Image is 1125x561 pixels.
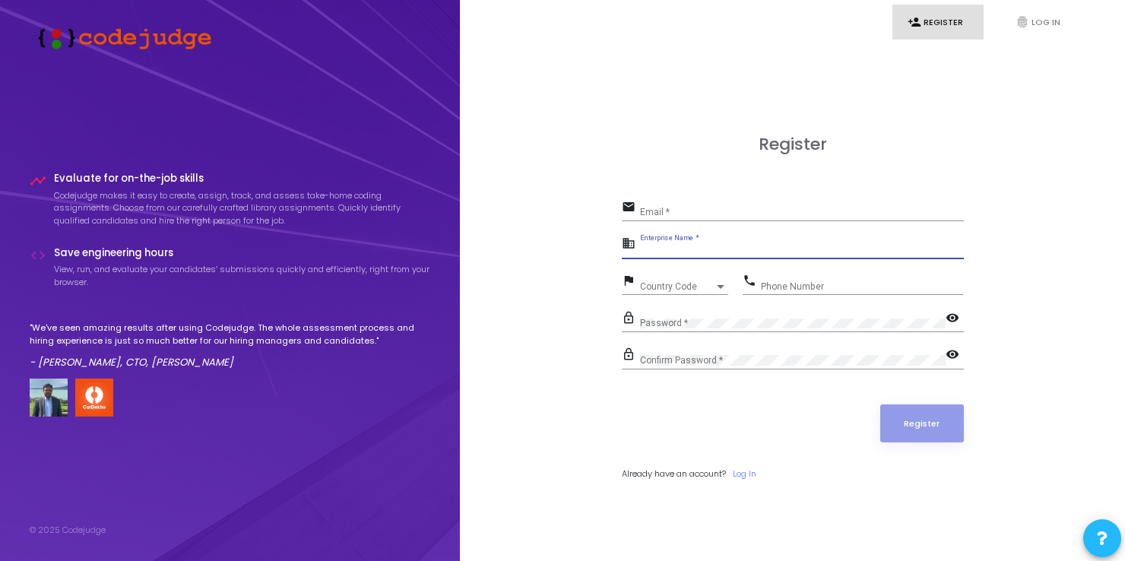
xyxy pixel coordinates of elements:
[30,355,233,369] em: - [PERSON_NAME], CTO, [PERSON_NAME]
[54,173,431,185] h4: Evaluate for on-the-job skills
[622,273,640,291] mat-icon: flag
[30,173,46,189] i: timeline
[622,347,640,365] mat-icon: lock_outline
[75,379,113,417] img: company-logo
[880,404,964,442] button: Register
[761,281,963,292] input: Phone Number
[640,244,964,255] input: Enterprise Name
[908,15,921,29] i: person_add
[743,273,761,291] mat-icon: phone
[54,247,431,259] h4: Save engineering hours
[622,310,640,328] mat-icon: lock_outline
[54,263,431,288] p: View, run, and evaluate your candidates’ submissions quickly and efficiently, right from your bro...
[622,236,640,254] mat-icon: business
[640,282,715,291] span: Country Code
[30,379,68,417] img: user image
[54,189,431,227] p: Codejudge makes it easy to create, assign, track, and assess take-home coding assignments. Choose...
[946,310,964,328] mat-icon: visibility
[733,467,756,480] a: Log In
[640,207,964,217] input: Email
[30,524,106,537] div: © 2025 Codejudge
[622,467,726,480] span: Already have an account?
[892,5,984,40] a: person_addRegister
[30,322,431,347] p: "We've seen amazing results after using Codejudge. The whole assessment process and hiring experi...
[1016,15,1029,29] i: fingerprint
[622,135,964,154] h3: Register
[946,347,964,365] mat-icon: visibility
[622,199,640,217] mat-icon: email
[30,247,46,264] i: code
[1000,5,1092,40] a: fingerprintLog In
